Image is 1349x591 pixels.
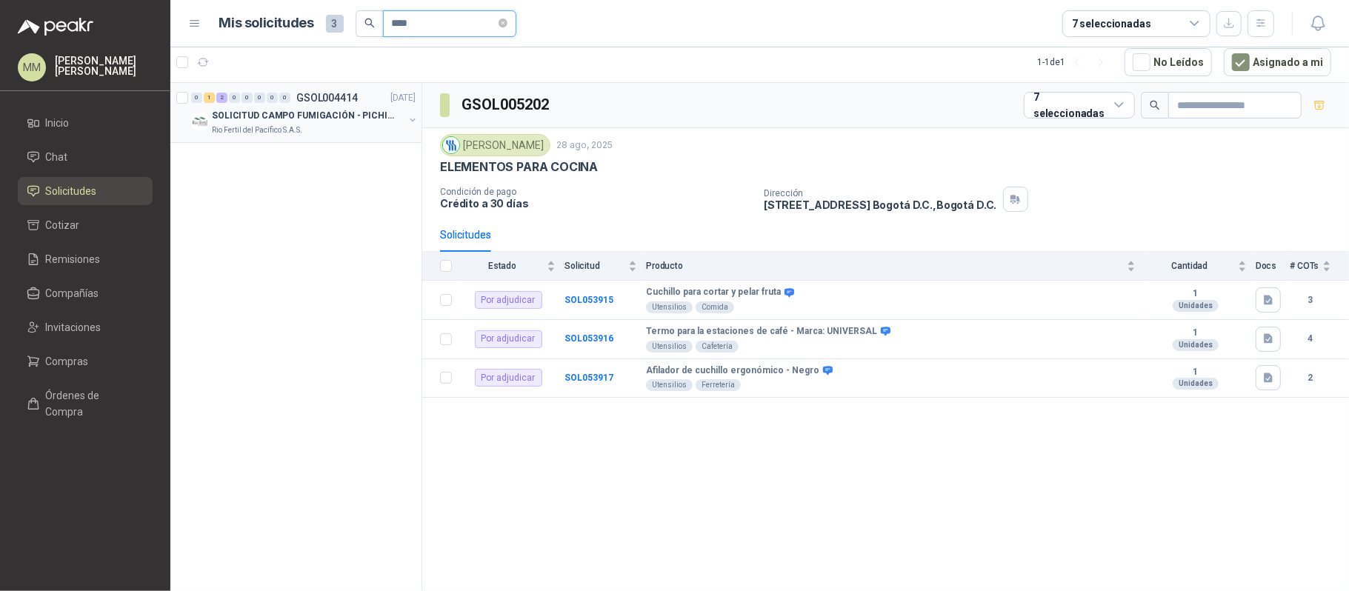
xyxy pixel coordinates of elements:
div: 0 [191,93,202,103]
b: 2 [1290,371,1331,385]
th: Producto [646,252,1145,281]
span: Cantidad [1145,261,1235,271]
span: Solicitud [564,261,625,271]
div: MM [18,53,46,81]
button: Asignado a mi [1224,48,1331,76]
a: Chat [18,143,153,171]
th: Solicitud [564,252,646,281]
span: Solicitudes [46,183,97,199]
h3: GSOL005202 [462,93,551,116]
p: Rio Fertil del Pacífico S.A.S. [212,124,302,136]
a: Compras [18,347,153,375]
span: Remisiones [46,251,101,267]
span: Compras [46,353,89,370]
span: Producto [646,261,1124,271]
div: Cafetería [696,341,739,353]
span: Órdenes de Compra [46,387,139,420]
a: Compañías [18,279,153,307]
div: 0 [229,93,240,103]
b: 3 [1290,293,1331,307]
div: 0 [254,93,265,103]
span: Cotizar [46,217,80,233]
p: 28 ago, 2025 [556,138,613,153]
th: Estado [461,252,564,281]
div: Comida [696,301,734,313]
b: 1 [1145,288,1247,300]
a: 0 1 2 0 0 0 0 0 GSOL004414[DATE] Company LogoSOLICITUD CAMPO FUMIGACIÓN - PICHINDERio Fertil del ... [191,89,419,136]
img: Company Logo [191,113,209,130]
div: 7 seleccionadas [1033,89,1108,121]
th: # COTs [1290,252,1349,281]
div: [PERSON_NAME] [440,134,550,156]
div: Por adjudicar [475,369,542,387]
p: Condición de pago [440,187,752,197]
a: Solicitudes [18,177,153,205]
th: Docs [1256,252,1290,281]
p: [STREET_ADDRESS] Bogotá D.C. , Bogotá D.C. [764,198,996,211]
p: [PERSON_NAME] [PERSON_NAME] [55,56,153,76]
a: Invitaciones [18,313,153,341]
span: Estado [461,261,544,271]
p: ELEMENTOS PARA COCINA [440,159,598,175]
div: 0 [267,93,278,103]
a: SOL053916 [564,333,613,344]
button: No Leídos [1125,48,1212,76]
p: GSOL004414 [296,93,358,103]
a: Remisiones [18,245,153,273]
div: 0 [242,93,253,103]
a: SOL053915 [564,295,613,305]
b: 1 [1145,327,1247,339]
a: Cotizar [18,211,153,239]
div: 2 [216,93,227,103]
p: SOLICITUD CAMPO FUMIGACIÓN - PICHINDE [212,109,396,123]
span: close-circle [499,16,507,30]
a: Órdenes de Compra [18,381,153,426]
span: Inicio [46,115,70,131]
span: Invitaciones [46,319,101,335]
div: 7 seleccionadas [1072,16,1151,32]
div: Solicitudes [440,227,491,243]
span: 3 [326,15,344,33]
span: Compañías [46,285,99,301]
div: Por adjudicar [475,330,542,348]
b: 4 [1290,332,1331,346]
div: Unidades [1173,339,1219,351]
span: Chat [46,149,68,165]
b: Termo para la estaciones de café - Marca: UNIVERSAL [646,326,877,338]
p: [DATE] [390,91,416,105]
div: Por adjudicar [475,291,542,309]
span: search [364,18,375,28]
span: search [1150,100,1160,110]
b: 1 [1145,367,1247,378]
div: 0 [279,93,290,103]
span: close-circle [499,19,507,27]
span: # COTs [1290,261,1319,271]
h1: Mis solicitudes [219,13,314,34]
th: Cantidad [1145,252,1256,281]
div: Unidades [1173,378,1219,390]
p: Dirección [764,188,996,198]
div: Unidades [1173,300,1219,312]
b: Cuchillo para cortar y pelar fruta [646,287,781,298]
p: Crédito a 30 días [440,197,752,210]
b: Afilador de cuchillo ergonómico - Negro [646,365,819,377]
img: Logo peakr [18,18,93,36]
div: Utensilios [646,341,693,353]
a: Inicio [18,109,153,137]
div: Utensilios [646,301,693,313]
a: SOL053917 [564,373,613,383]
div: 1 - 1 de 1 [1037,50,1113,74]
div: Ferretería [696,379,741,391]
div: Utensilios [646,379,693,391]
img: Company Logo [443,137,459,153]
div: 1 [204,93,215,103]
